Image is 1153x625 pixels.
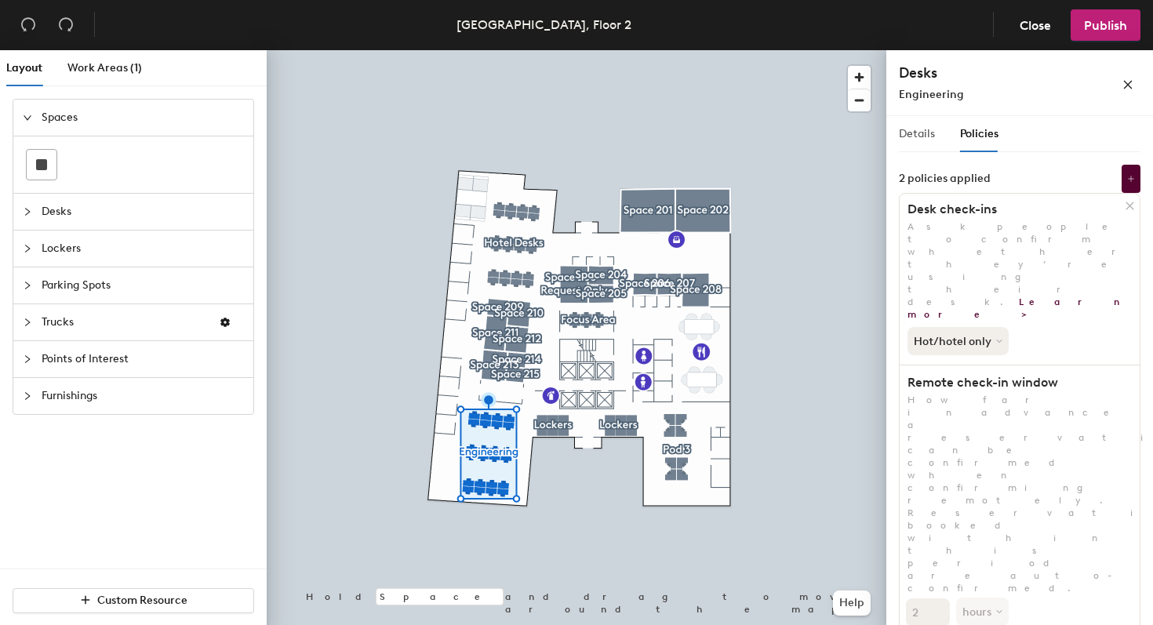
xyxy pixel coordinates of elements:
[1071,9,1140,41] button: Publish
[67,61,142,74] span: Work Areas (1)
[23,391,32,401] span: collapsed
[23,244,32,253] span: collapsed
[13,9,44,41] button: Undo (⌘ + Z)
[23,281,32,290] span: collapsed
[899,127,935,140] span: Details
[13,588,254,613] button: Custom Resource
[900,375,1126,391] h1: Remote check-in window
[23,354,32,364] span: collapsed
[899,63,1071,83] h4: Desks
[907,221,1145,320] span: Ask people to confirm whether they’re using their desk.
[960,127,998,140] span: Policies
[6,61,42,74] span: Layout
[900,202,1126,217] h1: Desk check-ins
[97,594,187,607] span: Custom Resource
[42,304,206,340] span: Trucks
[42,378,244,414] span: Furnishings
[1006,9,1064,41] button: Close
[42,267,244,303] span: Parking Spots
[42,100,244,136] span: Spaces
[899,88,964,101] span: Engineering
[42,341,244,377] span: Points of Interest
[42,194,244,230] span: Desks
[1084,18,1127,33] span: Publish
[1122,79,1133,90] span: close
[23,113,32,122] span: expanded
[42,231,244,267] span: Lockers
[833,590,871,616] button: Help
[20,16,36,32] span: undo
[23,318,32,327] span: collapsed
[907,327,1009,355] button: Hot/hotel only
[1020,18,1051,33] span: Close
[50,9,82,41] button: Redo (⌘ + ⇧ + Z)
[900,394,1140,594] p: How far in advance a reservation can be confirmed when confirming remotely. Reservations booked w...
[899,173,991,185] div: 2 policies applied
[23,207,32,216] span: collapsed
[456,15,631,35] div: [GEOGRAPHIC_DATA], Floor 2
